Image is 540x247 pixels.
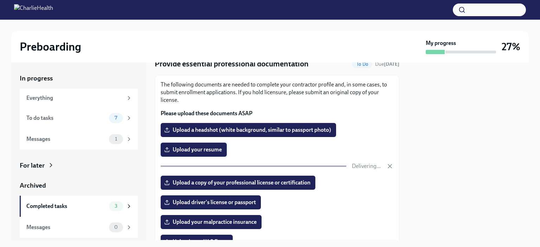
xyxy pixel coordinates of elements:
strong: Please upload these documents ASAP [161,110,252,117]
a: To do tasks7 [20,108,138,129]
span: September 18th, 2025 09:00 [375,61,399,67]
span: 1 [111,136,121,142]
a: For later [20,161,138,170]
strong: My progress [426,39,456,47]
h3: 27% [502,40,520,53]
strong: [DATE] [384,61,399,67]
span: To Do [352,61,372,67]
a: Completed tasks3 [20,196,138,217]
a: Everything [20,89,138,108]
span: Upload driver's license or passport [166,199,256,206]
a: Messages0 [20,217,138,238]
span: Upload a copy of your professional license or certification [166,179,310,186]
label: Upload driver's license or passport [161,195,261,209]
h2: Preboarding [20,40,81,54]
span: 7 [110,115,121,121]
span: 0 [110,225,122,230]
label: Upload your malpractice insurance [161,215,262,229]
span: Upload your W-9 Form [166,238,228,245]
button: Cancel [386,163,393,170]
div: Messages [26,135,106,143]
label: Upload a copy of your professional license or certification [161,176,315,190]
h4: Provide essential professional documentation [155,59,309,69]
label: Upload a headshot (white background, similar to passport photo) [161,123,336,137]
label: Upload your resume [161,143,227,157]
div: To do tasks [26,114,106,122]
a: Messages1 [20,129,138,150]
p: The following documents are needed to complete your contractor profile and, in some cases, to sub... [161,81,393,104]
span: Upload your resume [166,146,222,153]
div: Messages [26,223,106,231]
a: In progress [20,74,138,83]
span: Due [375,61,399,67]
div: Completed tasks [26,202,106,210]
p: Delivering... [352,162,381,170]
div: For later [20,161,45,170]
span: 3 [110,203,122,209]
a: Archived [20,181,138,190]
div: Everything [26,94,123,102]
span: Upload a headshot (white background, similar to passport photo) [166,126,331,134]
span: Upload your malpractice insurance [166,219,257,226]
img: CharlieHealth [14,4,53,15]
